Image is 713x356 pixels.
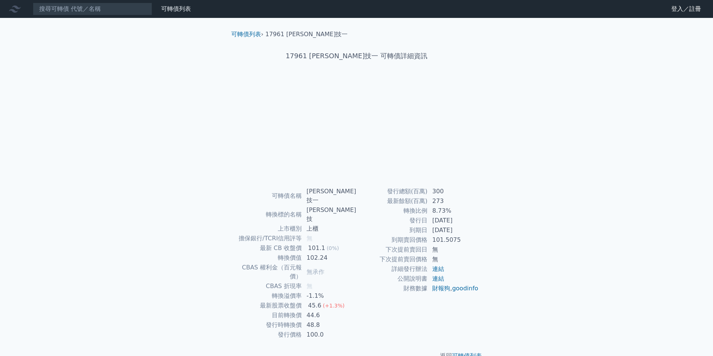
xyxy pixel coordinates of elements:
td: 101.5075 [428,235,479,245]
td: 48.8 [302,320,356,330]
td: -1.1% [302,291,356,301]
td: 上市櫃別 [234,224,302,234]
td: [DATE] [428,216,479,225]
td: [PERSON_NAME]技 [302,205,356,224]
a: goodinfo [452,285,478,292]
td: [DATE] [428,225,479,235]
a: 連結 [432,265,444,272]
td: 轉換標的名稱 [234,205,302,224]
a: 可轉債列表 [161,5,191,12]
h1: 17961 [PERSON_NAME]技一 可轉債詳細資訊 [225,51,488,61]
td: 最新餘額(百萬) [356,196,428,206]
td: 到期賣回價格 [356,235,428,245]
td: 轉換溢價率 [234,291,302,301]
td: 102.24 [302,253,356,263]
td: 財務數據 [356,284,428,293]
td: CBAS 權利金（百元報價） [234,263,302,281]
a: 連結 [432,275,444,282]
td: 下次提前賣回日 [356,245,428,254]
li: › [231,30,263,39]
span: (+1.3%) [323,303,345,309]
td: [PERSON_NAME]技一 [302,187,356,205]
span: 無承作 [307,268,324,275]
td: 到期日 [356,225,428,235]
td: 發行時轉換價 [234,320,302,330]
a: 登入／註冊 [665,3,707,15]
td: 無 [428,245,479,254]
td: , [428,284,479,293]
td: 最新股票收盤價 [234,301,302,310]
td: 8.73% [428,206,479,216]
li: 17961 [PERSON_NAME]技一 [266,30,348,39]
td: 目前轉換價 [234,310,302,320]
span: 無 [307,235,312,242]
td: 300 [428,187,479,196]
td: CBAS 折現率 [234,281,302,291]
td: 詳細發行辦法 [356,264,428,274]
input: 搜尋可轉債 代號／名稱 [33,3,152,15]
a: 可轉債列表 [231,31,261,38]
span: (0%) [327,245,339,251]
td: 100.0 [302,330,356,340]
td: 可轉債名稱 [234,187,302,205]
td: 發行價格 [234,330,302,340]
td: 上櫃 [302,224,356,234]
div: 101.1 [307,244,327,253]
td: 轉換比例 [356,206,428,216]
div: 45.6 [307,301,323,310]
a: 財報狗 [432,285,450,292]
td: 公開說明書 [356,274,428,284]
td: 44.6 [302,310,356,320]
td: 發行日 [356,216,428,225]
span: 無 [307,282,312,290]
td: 轉換價值 [234,253,302,263]
td: 發行總額(百萬) [356,187,428,196]
td: 擔保銀行/TCRI信用評等 [234,234,302,243]
td: 無 [428,254,479,264]
td: 下次提前賣回價格 [356,254,428,264]
td: 最新 CB 收盤價 [234,243,302,253]
td: 273 [428,196,479,206]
